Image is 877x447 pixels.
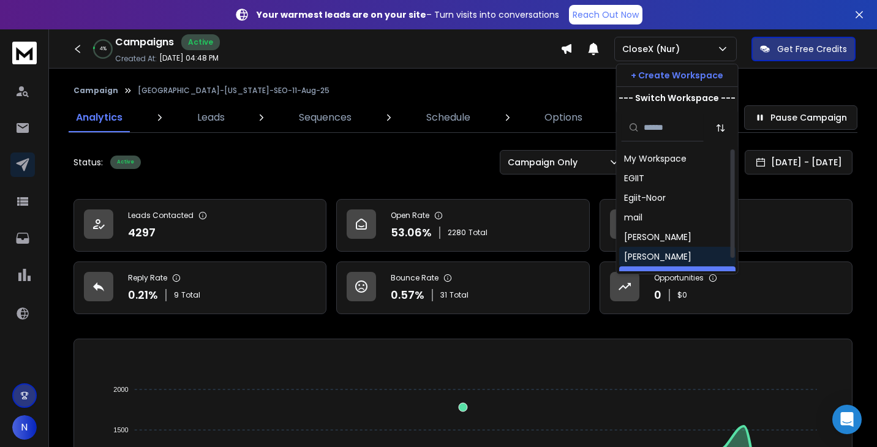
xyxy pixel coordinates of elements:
tspan: 2000 [113,386,128,393]
p: $ 0 [677,290,687,300]
a: Click Rate0.77%33Total [600,199,853,252]
tspan: 1500 [113,426,128,434]
p: 4 % [100,45,107,53]
div: [PERSON_NAME] [624,250,691,263]
div: Keywords by Traffic [135,72,206,80]
p: Created At: [115,54,157,64]
div: My Workspace [624,152,687,165]
button: Pause Campaign [744,105,857,130]
button: [DATE] - [DATE] [745,150,853,175]
button: Get Free Credits [751,37,856,61]
p: Reply Rate [128,273,167,283]
p: Bounce Rate [391,273,438,283]
span: 2280 [448,228,466,238]
button: N [12,415,37,440]
span: 9 [174,290,179,300]
p: – Turn visits into conversations [257,9,559,21]
span: Total [181,290,200,300]
a: Leads [190,103,232,132]
a: Analytics [69,103,130,132]
a: Reply Rate0.21%9Total [73,261,326,314]
div: Active [110,156,141,169]
p: --- Switch Workspace --- [619,92,736,104]
div: Domain Overview [47,72,110,80]
p: Campaign Only [508,156,582,168]
div: Domain: [URL] [32,32,87,42]
a: Options [537,103,590,132]
button: + Create Workspace [617,64,738,86]
p: Leads Contacted [128,211,194,220]
p: Leads [197,110,225,125]
button: Campaign [73,86,118,96]
p: Get Free Credits [777,43,847,55]
div: Open Intercom Messenger [832,405,862,434]
div: CloseX (Nur) [624,270,679,282]
img: website_grey.svg [20,32,29,42]
p: CloseX (Nur) [622,43,685,55]
p: [GEOGRAPHIC_DATA]-[US_STATE]-SEO-11-Aug-25 [138,86,329,96]
div: mail [624,211,642,223]
div: Active [181,34,220,50]
p: Options [544,110,582,125]
p: 0 [654,287,661,304]
p: Status: [73,156,103,168]
span: 31 [440,290,447,300]
a: Opportunities0$0 [600,261,853,314]
span: Total [450,290,469,300]
p: Reach Out Now [573,9,639,21]
p: 4297 [128,224,156,241]
span: Total [469,228,487,238]
a: Schedule [419,103,478,132]
img: logo [12,42,37,64]
img: logo_orange.svg [20,20,29,29]
p: 0.21 % [128,287,158,304]
p: [DATE] 04:48 PM [159,53,219,63]
img: tab_domain_overview_orange.svg [33,71,43,81]
a: Reach Out Now [569,5,642,24]
h1: Campaigns [115,35,174,50]
p: Opportunities [654,273,704,283]
p: + Create Workspace [631,69,723,81]
div: v 4.0.25 [34,20,60,29]
button: Sort by Sort A-Z [709,116,733,140]
p: 53.06 % [391,224,432,241]
div: Egiit-Noor [624,192,666,204]
p: Open Rate [391,211,429,220]
div: [PERSON_NAME] [624,231,691,243]
a: Sequences [292,103,359,132]
a: Leads Contacted4297 [73,199,326,252]
div: EGIIT [624,172,644,184]
p: Sequences [299,110,352,125]
a: Open Rate53.06%2280Total [336,199,589,252]
img: tab_keywords_by_traffic_grey.svg [122,71,132,81]
p: 0.57 % [391,287,424,304]
strong: Your warmest leads are on your site [257,9,426,21]
p: Analytics [76,110,122,125]
p: Schedule [426,110,470,125]
a: Bounce Rate0.57%31Total [336,261,589,314]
